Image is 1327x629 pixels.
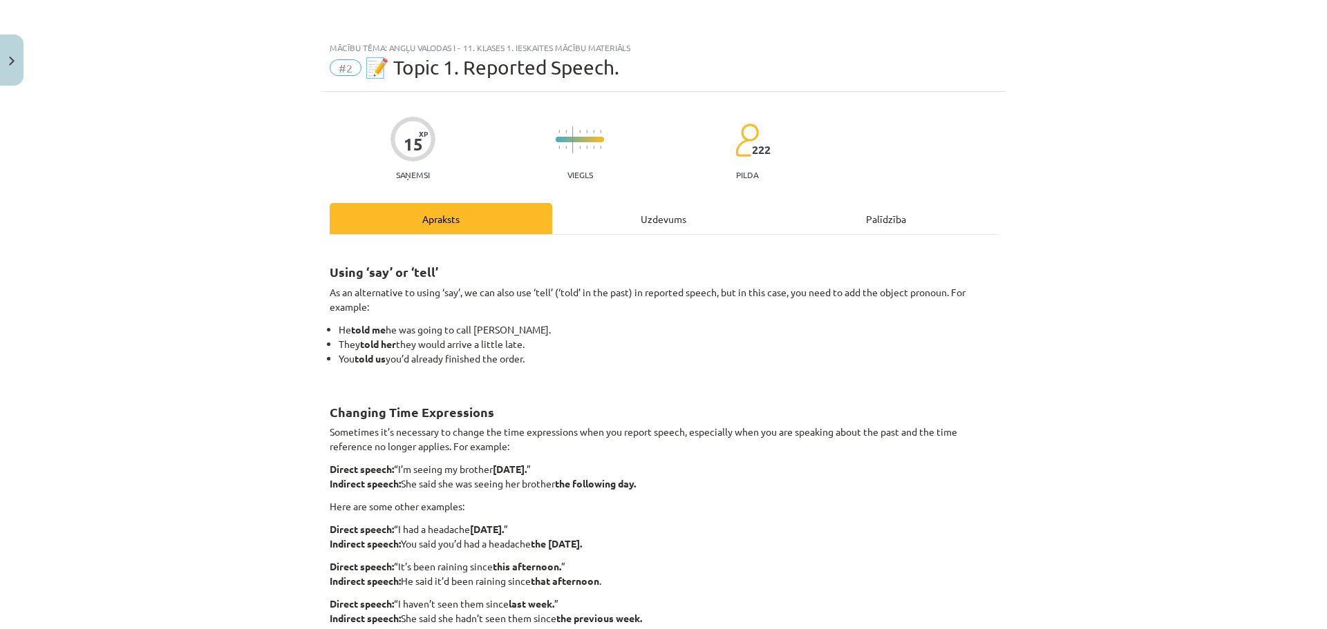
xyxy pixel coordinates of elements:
img: icon-close-lesson-0947bae3869378f0d4975bcd49f059093ad1ed9edebbc8119c70593378902aed.svg [9,57,15,66]
li: You you’d already finished the order. [339,351,997,380]
img: icon-short-line-57e1e144782c952c97e751825c79c345078a6d821885a25fce030b3d8c18986b.svg [558,146,560,149]
strong: Changing Time Expressions [330,404,494,420]
img: icon-short-line-57e1e144782c952c97e751825c79c345078a6d821885a25fce030b3d8c18986b.svg [600,130,601,133]
li: They they would arrive a little late. [339,337,997,351]
p: Saņemsi [390,170,435,180]
span: 📝 Topic 1. Reported Speech. [365,56,619,79]
span: XP [419,130,428,137]
img: students-c634bb4e5e11cddfef0936a35e636f08e4e9abd3cc4e673bd6f9a4125e45ecb1.svg [735,123,759,157]
p: Here are some other examples: [330,499,997,514]
img: icon-short-line-57e1e144782c952c97e751825c79c345078a6d821885a25fce030b3d8c18986b.svg [565,146,567,149]
p: Viegls [567,170,593,180]
p: “It’s been raining since ” He said it’d been raining since . [330,559,997,588]
strong: the following day. [555,477,636,490]
strong: the [DATE]. [531,537,582,550]
img: icon-short-line-57e1e144782c952c97e751825c79c345078a6d821885a25fce030b3d8c18986b.svg [558,130,560,133]
strong: [DATE]. [493,463,527,475]
strong: that afternoon [531,574,599,587]
img: icon-short-line-57e1e144782c952c97e751825c79c345078a6d821885a25fce030b3d8c18986b.svg [579,130,581,133]
img: icon-short-line-57e1e144782c952c97e751825c79c345078a6d821885a25fce030b3d8c18986b.svg [586,146,587,149]
strong: Direct speech: [330,463,394,475]
span: 222 [752,144,771,156]
span: #2 [330,59,361,76]
div: Uzdevums [552,203,775,234]
strong: told us [355,352,386,365]
strong: told her [360,338,396,350]
div: 15 [404,135,423,154]
strong: Indirect speech: [330,612,401,624]
strong: Direct speech: [330,597,394,610]
strong: [DATE]. [470,523,504,535]
p: As an alternative to using ‘say’, we can also use ‘tell’ (‘told’ in the past) in reported speech,... [330,285,997,314]
strong: Indirect speech: [330,477,401,490]
div: Mācību tēma: Angļu valodas i - 11. klases 1. ieskaites mācību materiāls [330,43,997,52]
strong: last week. [509,597,554,610]
strong: Indirect speech: [330,574,401,587]
div: Palīdzība [775,203,997,234]
img: icon-short-line-57e1e144782c952c97e751825c79c345078a6d821885a25fce030b3d8c18986b.svg [579,146,581,149]
img: icon-short-line-57e1e144782c952c97e751825c79c345078a6d821885a25fce030b3d8c18986b.svg [593,146,594,149]
p: “I’m seeing my brother ” She said she was seeing her brother [330,462,997,491]
strong: the previous week. [556,612,642,624]
p: Sometimes it’s necessary to change the time expressions when you report speech, especially when y... [330,425,997,454]
strong: Direct speech: [330,560,394,572]
img: icon-long-line-d9ea69661e0d244f92f715978eff75569469978d946b2353a9bb055b3ed8787d.svg [572,126,574,153]
img: icon-short-line-57e1e144782c952c97e751825c79c345078a6d821885a25fce030b3d8c18986b.svg [593,130,594,133]
p: pilda [736,170,758,180]
li: He he was going to call [PERSON_NAME]. [339,322,997,337]
img: icon-short-line-57e1e144782c952c97e751825c79c345078a6d821885a25fce030b3d8c18986b.svg [586,130,587,133]
strong: told me [351,323,386,336]
img: icon-short-line-57e1e144782c952c97e751825c79c345078a6d821885a25fce030b3d8c18986b.svg [600,146,601,149]
strong: Using ‘say’ or ‘tell’ [330,264,438,280]
strong: Direct speech: [330,523,394,535]
strong: this afternoon. [493,560,561,572]
img: icon-short-line-57e1e144782c952c97e751825c79c345078a6d821885a25fce030b3d8c18986b.svg [565,130,567,133]
p: “I had a headache ” You said you’d had a headache [330,522,997,551]
strong: Indirect speech: [330,537,401,550]
div: Apraksts [330,203,552,234]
